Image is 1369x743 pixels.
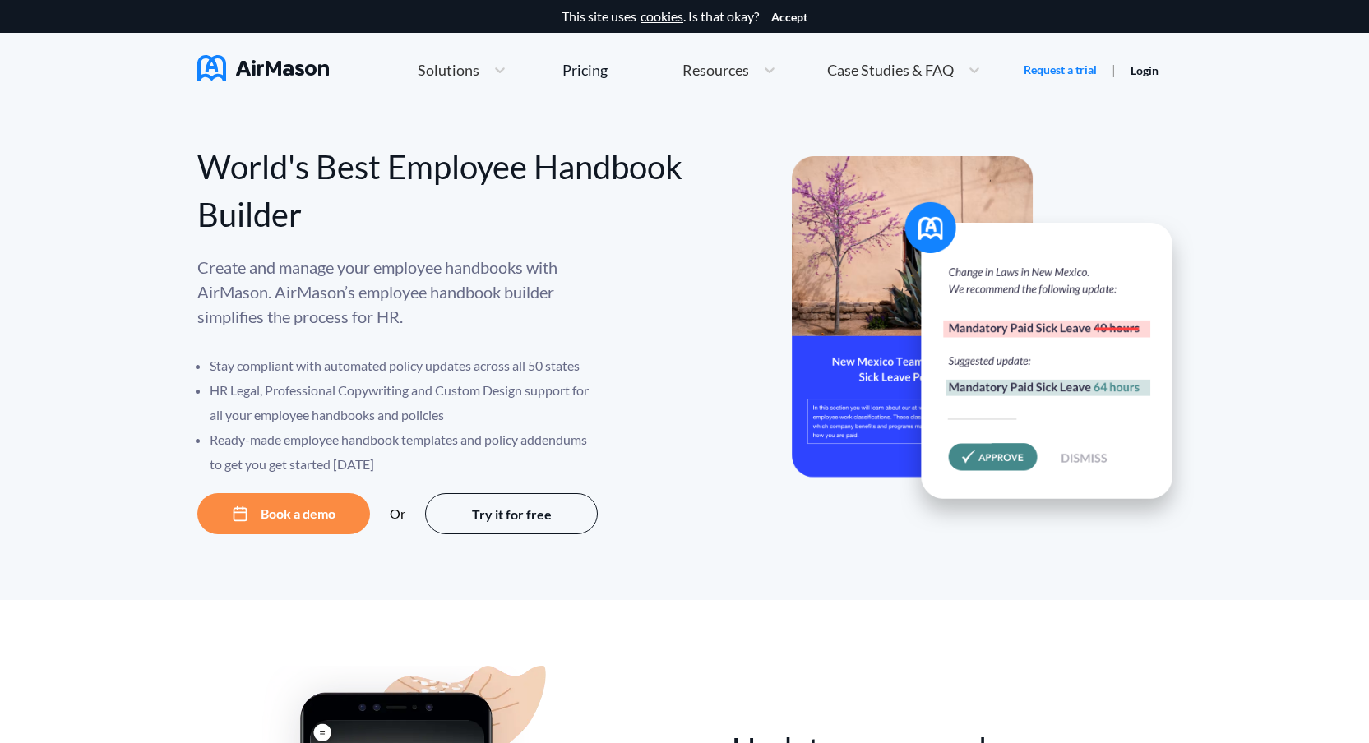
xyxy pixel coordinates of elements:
[210,378,600,427] li: HR Legal, Professional Copywriting and Custom Design support for all your employee handbooks and ...
[197,143,685,238] div: World's Best Employee Handbook Builder
[562,55,608,85] a: Pricing
[562,62,608,77] div: Pricing
[1112,62,1116,77] span: |
[641,9,683,24] a: cookies
[425,493,598,534] button: Try it for free
[197,255,600,329] p: Create and manage your employee handbooks with AirMason. AirMason’s employee handbook builder sim...
[1024,62,1097,78] a: Request a trial
[210,427,600,477] li: Ready-made employee handbook templates and policy addendums to get you get started [DATE]
[197,493,370,534] button: Book a demo
[1131,63,1159,77] a: Login
[418,62,479,77] span: Solutions
[390,506,405,521] div: Or
[792,156,1195,533] img: hero-banner
[197,55,329,81] img: AirMason Logo
[827,62,954,77] span: Case Studies & FAQ
[682,62,749,77] span: Resources
[210,353,600,378] li: Stay compliant with automated policy updates across all 50 states
[771,11,807,24] button: Accept cookies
